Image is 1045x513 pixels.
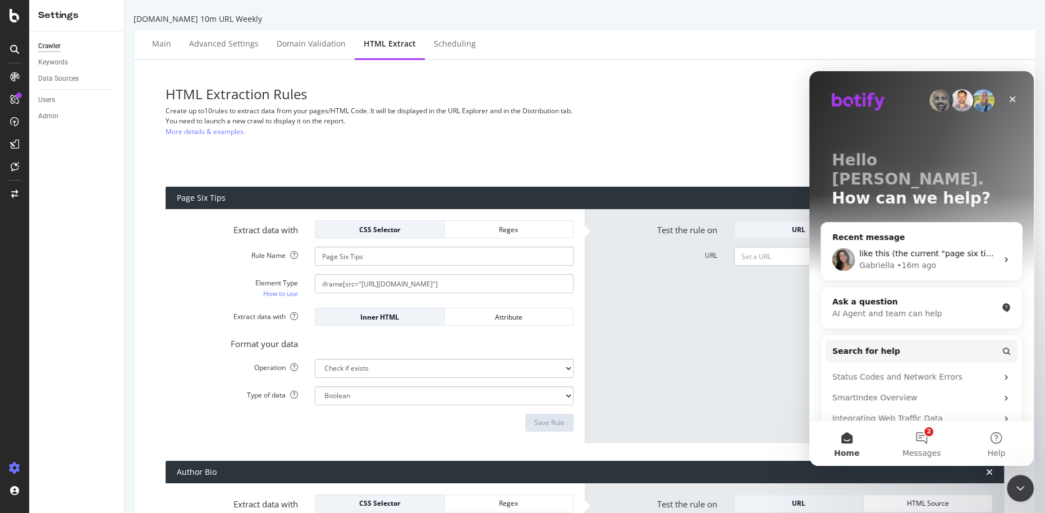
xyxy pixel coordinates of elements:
div: Users [38,94,55,106]
div: times [986,468,993,477]
button: Save Rule [525,414,574,432]
a: Data Sources [38,73,116,85]
div: Ask a question [23,225,188,237]
div: Admin [38,110,58,122]
a: More details & examples. [166,126,245,137]
label: Extract data with [168,220,306,236]
label: URL [588,247,726,260]
button: CSS Selector [315,494,444,512]
div: Page Six Tips [177,192,226,204]
div: SmartIndex Overview [23,321,188,332]
div: Status Codes and Network Errors [16,295,208,316]
div: URL [744,498,854,508]
div: Keywords [38,57,68,68]
iframe: Intercom live chat [1007,475,1034,502]
button: CSS Selector [315,220,444,238]
div: Attribute [453,312,564,322]
button: Help [150,350,224,395]
div: Regex [453,225,564,234]
div: Status Codes and Network Errors [23,300,188,312]
div: HTML Source [873,498,983,508]
div: [DOMAIN_NAME] 10m URL Weekly [134,13,1036,25]
span: Home [25,378,50,386]
button: Attribute [444,308,574,326]
div: HTML Extract [364,38,416,49]
span: Messages [93,378,132,386]
div: You need to launch a new crawl to display it on the report. [166,116,718,126]
a: Crawler [38,40,116,52]
div: Integrating Web Traffic Data [16,337,208,358]
input: Provide a name [315,247,574,266]
div: AI Agent and team can help [23,237,188,248]
div: Gabriella [50,188,85,200]
label: Extract data with [168,494,306,510]
a: Keywords [38,57,116,68]
button: URL [734,494,864,512]
div: Scheduling [434,38,476,49]
button: URL [734,220,864,238]
div: Data Sources [38,73,79,85]
div: Integrating Web Traffic Data [23,341,188,353]
div: Save Rule [534,418,565,427]
button: HTML Source [864,494,993,512]
div: Element Type [177,278,298,288]
h3: HTML Extraction Rules [166,87,718,101]
input: Set a URL [734,247,993,266]
label: Test the rule on [588,220,726,236]
div: Close [193,18,213,38]
div: Create up to 10 rules to extract data from your pages/HTML Code. It will be displayed in the URL ... [166,106,718,115]
div: URL [744,225,854,234]
div: Domain Validation [277,38,346,49]
iframe: Intercom live chat [809,71,1034,466]
label: Format your data [168,334,306,350]
button: Regex [444,220,574,238]
div: Ask a questionAI Agent and team can help [11,215,213,258]
button: Messages [75,350,149,395]
input: CSS Expression [315,274,574,293]
div: CSS Selector [324,225,435,234]
label: Operation [168,359,306,372]
label: Rule Name [168,247,306,260]
button: Regex [444,494,574,512]
div: CSS Selector [324,498,435,508]
div: Main [152,38,171,49]
button: Search for help [16,269,208,291]
label: Test the rule on [588,494,726,510]
div: Settings [38,9,115,22]
a: How to use [263,288,298,299]
span: Help [178,378,196,386]
div: Author Bio [177,466,217,478]
div: SmartIndex Overview [16,316,208,337]
div: Crawler [38,40,61,52]
div: Advanced Settings [189,38,259,49]
span: like this (the current "page six tips" isn't accurate) [50,178,248,187]
button: Inner HTML [315,308,444,326]
a: Admin [38,110,116,122]
label: Extract data with [168,308,306,321]
a: Users [38,94,116,106]
label: Type of data [168,386,306,400]
div: • 16m ago [88,188,127,200]
div: Regex [453,498,564,508]
span: Search for help [23,274,91,286]
div: Inner HTML [324,312,435,322]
